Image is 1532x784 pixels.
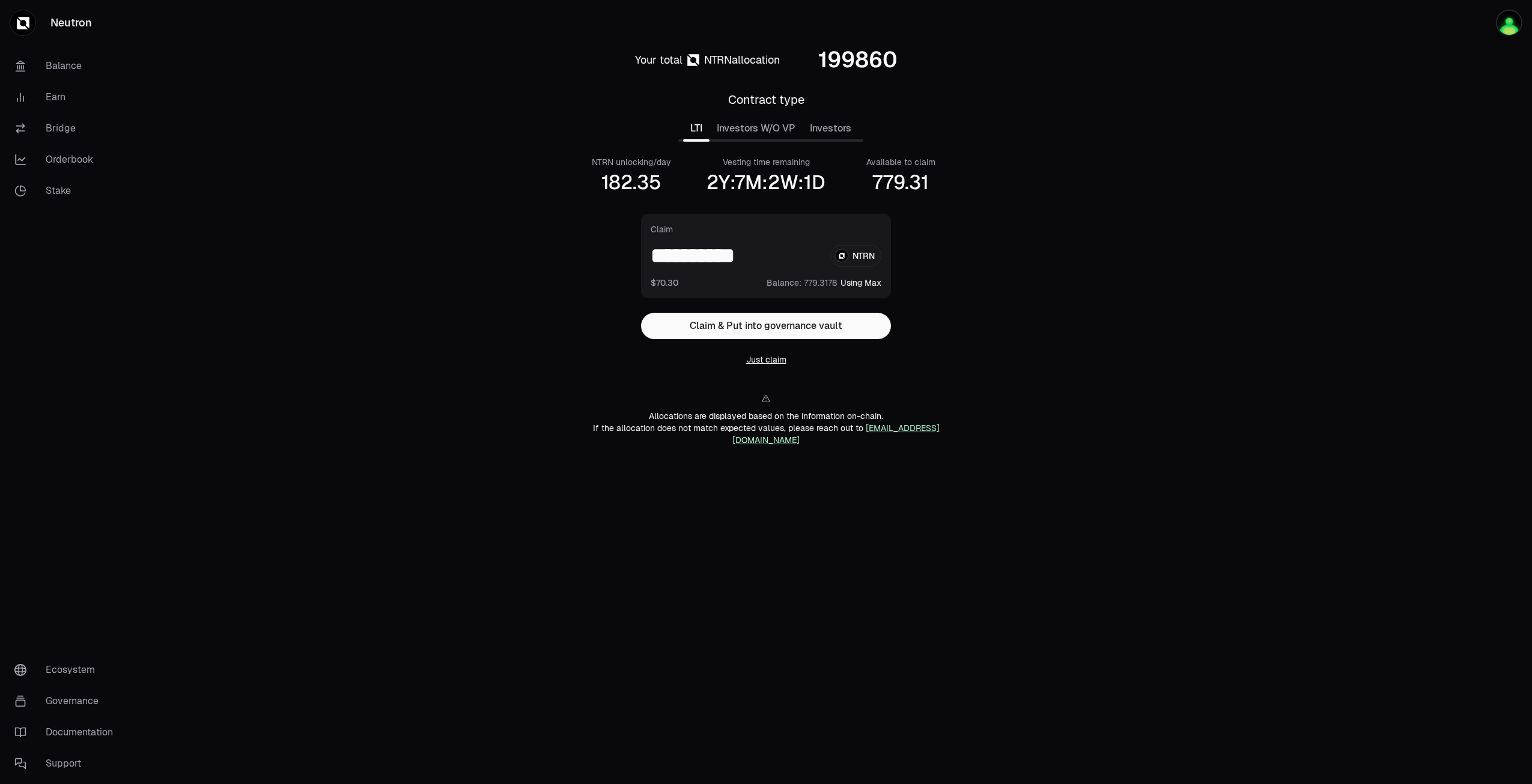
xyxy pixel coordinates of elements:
a: Support [5,748,130,779]
div: If the allocation does not match expected values, please reach out to [559,422,973,446]
button: Just claim [746,354,786,366]
div: NTRN unlocking/day [592,156,671,168]
div: Vesting time remaining [723,156,810,168]
a: Stake [5,175,130,207]
a: Orderbook [5,144,130,175]
div: 199860 [818,48,898,72]
div: allocation [704,52,780,68]
a: Ecosystem [5,654,130,686]
button: Claim & Put into governance vault [641,313,891,339]
div: 779.31 [872,170,929,194]
div: Claim [651,223,673,235]
button: LTI [683,116,710,140]
img: Ledger - LTI Neutron [1496,10,1522,36]
div: 2Y:7M:2W:1D [707,170,825,194]
div: Allocations are displayed based on the information on-chain. [559,410,973,422]
button: Investors W/O VP [710,116,803,140]
div: 182.35 [601,170,661,194]
button: Using Max [840,277,881,289]
a: Earn [5,82,130,113]
a: Bridge [5,113,130,144]
span: Balance: [767,277,801,289]
a: Governance [5,686,130,717]
div: Contract type [728,91,804,108]
a: Balance [5,50,130,82]
span: NTRN [704,53,732,67]
div: Available to claim [866,156,935,168]
div: Your total [635,52,682,68]
button: Investors [803,116,859,140]
a: Documentation [5,717,130,748]
button: $70.30 [651,276,678,289]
